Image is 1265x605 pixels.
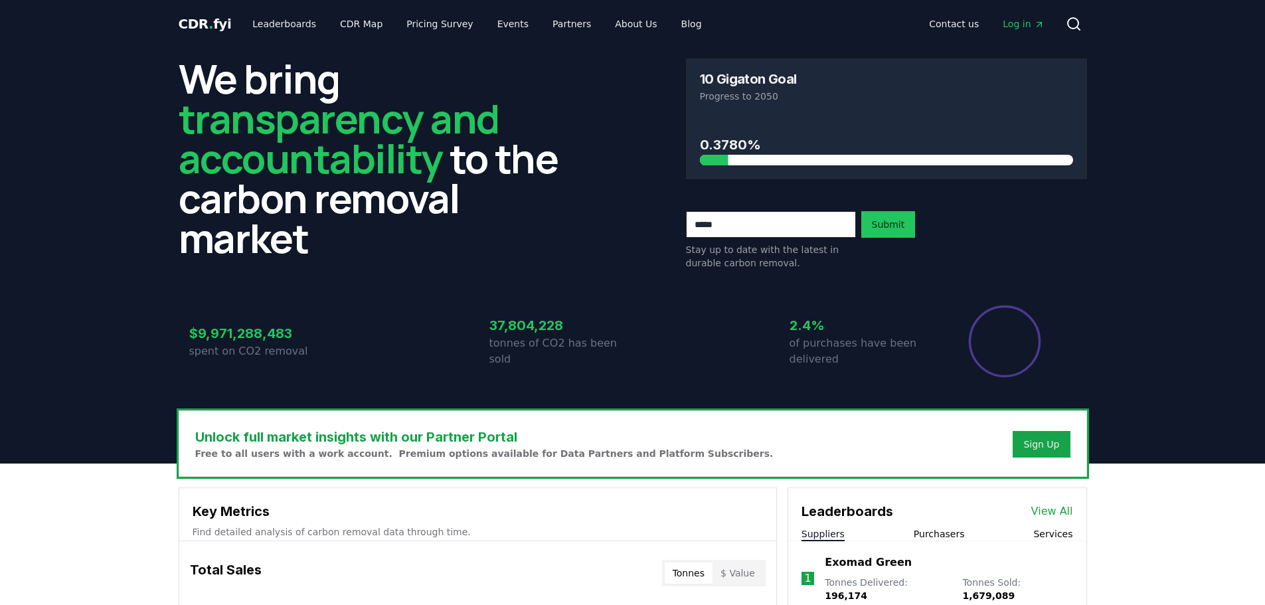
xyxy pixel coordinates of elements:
span: 1,679,089 [962,590,1015,601]
button: Suppliers [801,527,845,541]
p: Progress to 2050 [700,90,1073,103]
p: tonnes of CO2 has been sold [489,335,633,367]
span: . [209,16,213,32]
p: Tonnes Delivered : [825,576,949,602]
button: Submit [861,211,916,238]
a: Log in [992,12,1054,36]
a: Sign Up [1023,438,1059,451]
h3: Key Metrics [193,501,763,521]
a: Leaderboards [242,12,327,36]
span: Log in [1003,17,1044,31]
p: Tonnes Sold : [962,576,1072,602]
a: Partners [542,12,602,36]
button: Services [1033,527,1072,541]
a: CDR Map [329,12,393,36]
nav: Main [242,12,712,36]
span: transparency and accountability [179,91,499,185]
a: Pricing Survey [396,12,483,36]
h3: Leaderboards [801,501,893,521]
div: Percentage of sales delivered [968,304,1042,379]
h2: We bring to the carbon removal market [179,58,580,258]
button: $ Value [713,562,763,584]
a: CDR.fyi [179,15,232,33]
a: View All [1031,503,1073,519]
h3: $9,971,288,483 [189,323,333,343]
nav: Main [918,12,1054,36]
p: Find detailed analysis of carbon removal data through time. [193,525,763,539]
h3: Total Sales [190,560,262,586]
p: Free to all users with a work account. Premium options available for Data Partners and Platform S... [195,447,774,460]
h3: Unlock full market insights with our Partner Portal [195,427,774,447]
button: Tonnes [665,562,713,584]
h3: 2.4% [790,315,933,335]
span: 196,174 [825,590,867,601]
button: Sign Up [1013,431,1070,458]
a: Events [487,12,539,36]
a: Blog [671,12,713,36]
p: of purchases have been delivered [790,335,933,367]
a: Contact us [918,12,989,36]
p: Stay up to date with the latest in durable carbon removal. [686,243,856,270]
h3: 0.3780% [700,135,1073,155]
h3: 37,804,228 [489,315,633,335]
h3: 10 Gigaton Goal [700,72,797,86]
a: About Us [604,12,667,36]
a: Exomad Green [825,555,912,570]
span: CDR fyi [179,16,232,32]
button: Purchasers [914,527,965,541]
p: 1 [804,570,811,586]
p: spent on CO2 removal [189,343,333,359]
